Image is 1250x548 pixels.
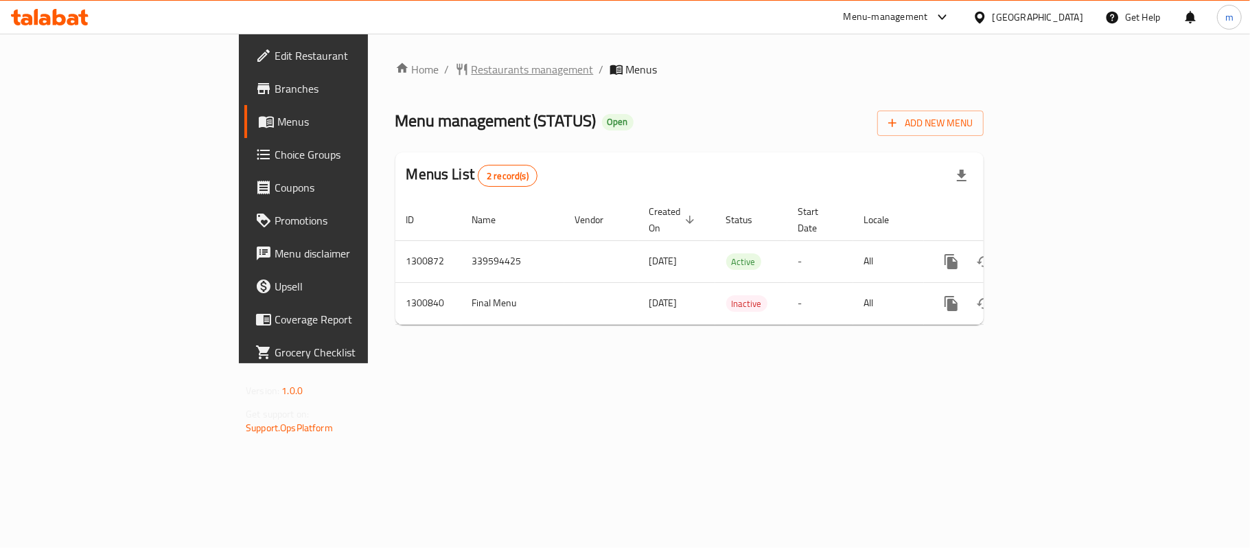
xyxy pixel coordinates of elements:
[244,171,448,204] a: Coupons
[993,10,1083,25] div: [GEOGRAPHIC_DATA]
[275,212,437,229] span: Promotions
[244,39,448,72] a: Edit Restaurant
[853,282,924,324] td: All
[395,199,1078,325] table: enhanced table
[787,240,853,282] td: -
[935,245,968,278] button: more
[726,253,761,270] div: Active
[649,203,699,236] span: Created On
[406,164,537,187] h2: Menus List
[395,105,597,136] span: Menu management ( STATUS )
[244,105,448,138] a: Menus
[853,240,924,282] td: All
[244,237,448,270] a: Menu disclaimer
[935,287,968,320] button: more
[478,170,537,183] span: 2 record(s)
[726,295,767,312] div: Inactive
[244,270,448,303] a: Upsell
[945,159,978,192] div: Export file
[472,61,594,78] span: Restaurants management
[649,294,678,312] span: [DATE]
[275,344,437,361] span: Grocery Checklist
[864,212,907,228] span: Locale
[244,138,448,171] a: Choice Groups
[275,278,437,295] span: Upsell
[726,296,767,312] span: Inactive
[275,245,437,262] span: Menu disclaimer
[602,114,634,130] div: Open
[244,303,448,336] a: Coverage Report
[575,212,622,228] span: Vendor
[395,61,984,78] nav: breadcrumb
[649,252,678,270] span: [DATE]
[877,111,984,136] button: Add New Menu
[968,287,1001,320] button: Change Status
[455,61,594,78] a: Restaurants management
[281,382,303,400] span: 1.0.0
[472,212,514,228] span: Name
[275,311,437,328] span: Coverage Report
[626,61,658,78] span: Menus
[406,212,432,228] span: ID
[787,282,853,324] td: -
[924,199,1078,241] th: Actions
[844,9,928,25] div: Menu-management
[798,203,837,236] span: Start Date
[246,419,333,437] a: Support.OpsPlatform
[275,146,437,163] span: Choice Groups
[726,212,771,228] span: Status
[246,405,309,423] span: Get support on:
[1225,10,1234,25] span: m
[968,245,1001,278] button: Change Status
[461,282,564,324] td: Final Menu
[244,336,448,369] a: Grocery Checklist
[726,254,761,270] span: Active
[275,179,437,196] span: Coupons
[246,382,279,400] span: Version:
[277,113,437,130] span: Menus
[244,72,448,105] a: Branches
[275,47,437,64] span: Edit Restaurant
[275,80,437,97] span: Branches
[888,115,973,132] span: Add New Menu
[602,116,634,128] span: Open
[599,61,604,78] li: /
[244,204,448,237] a: Promotions
[461,240,564,282] td: 339594425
